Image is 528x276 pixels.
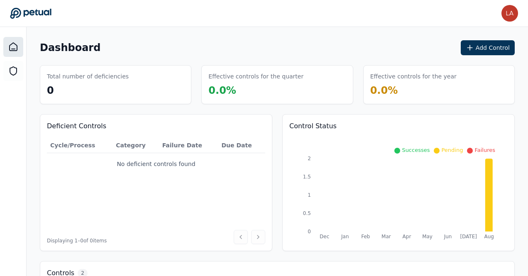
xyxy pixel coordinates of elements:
tspan: Jan [341,234,349,239]
th: Cycle/Process [47,138,112,153]
button: Add Control [461,40,515,55]
a: SOC [3,61,23,81]
tspan: 1 [308,192,311,198]
tspan: Jun [444,234,452,239]
th: Failure Date [159,138,218,153]
h3: Effective controls for the quarter [208,72,303,81]
span: 0 [47,85,54,96]
tspan: Dec [320,234,329,239]
h3: Total number of deficiencies [47,72,129,81]
tspan: 0 [308,229,311,234]
tspan: Mar [381,234,391,239]
span: Pending [441,147,463,153]
th: Category [112,138,159,153]
span: 0.0 % [370,85,398,96]
td: No deficient controls found [47,153,265,175]
h3: Effective controls for the year [370,72,457,81]
tspan: May [422,234,433,239]
a: Go to Dashboard [10,7,51,19]
span: Failures [474,147,495,153]
th: Due Date [218,138,265,153]
tspan: [DATE] [460,234,477,239]
span: Displaying 1– 0 of 0 items [47,237,107,244]
tspan: Aug [484,234,494,239]
button: Next [251,230,265,244]
tspan: 1.5 [303,174,311,180]
tspan: 0.5 [303,210,311,216]
img: larry.harvey@workday.com [501,5,518,22]
a: Dashboard [3,37,23,57]
h1: Dashboard [40,41,100,54]
tspan: Feb [361,234,370,239]
tspan: Apr [403,234,411,239]
tspan: 2 [308,156,311,161]
span: 0.0 % [208,85,236,96]
h3: Control Status [289,121,508,131]
h3: Deficient Controls [47,121,265,131]
span: Successes [402,147,430,153]
button: Previous [234,230,248,244]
